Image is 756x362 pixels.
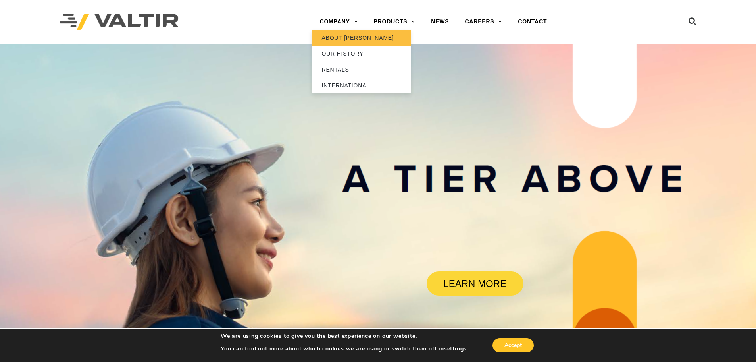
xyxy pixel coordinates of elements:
[312,14,365,30] a: COMPANY
[221,345,468,352] p: You can find out more about which cookies we are using or switch them off in .
[457,14,510,30] a: CAREERS
[510,14,555,30] a: CONTACT
[312,46,411,62] a: OUR HISTORY
[221,333,468,340] p: We are using cookies to give you the best experience on our website.
[427,271,523,296] a: LEARN MORE
[312,62,411,77] a: RENTALS
[60,14,179,30] img: Valtir
[312,77,411,93] a: INTERNATIONAL
[444,345,467,352] button: settings
[312,30,411,46] a: ABOUT [PERSON_NAME]
[423,14,457,30] a: NEWS
[365,14,423,30] a: PRODUCTS
[492,338,534,352] button: Accept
